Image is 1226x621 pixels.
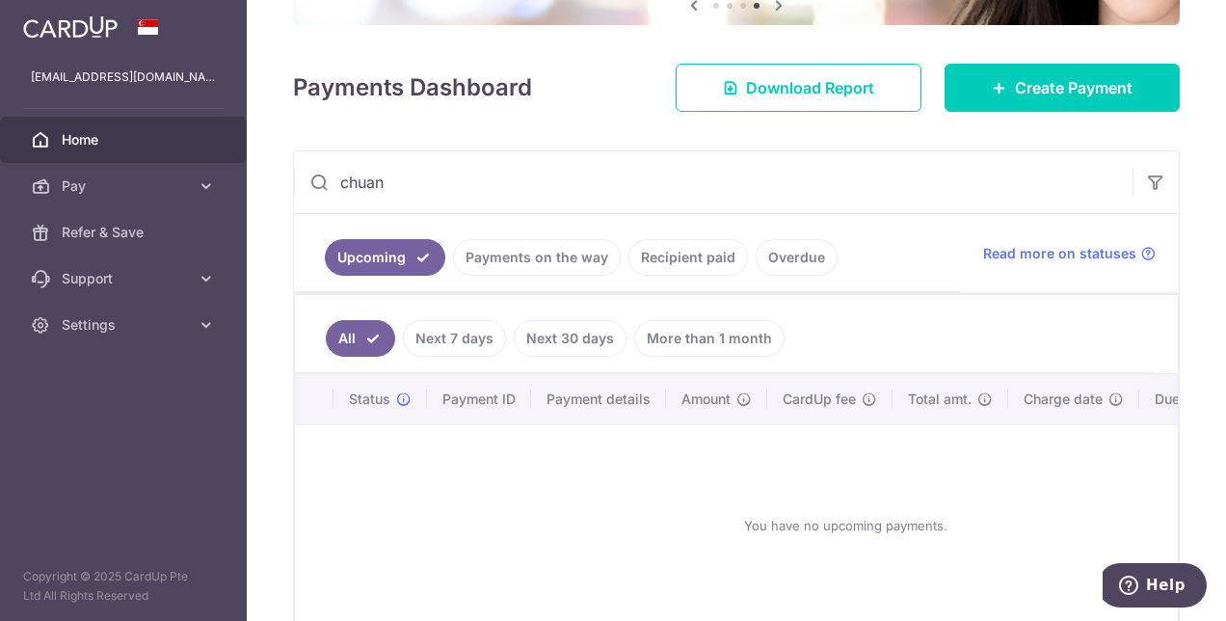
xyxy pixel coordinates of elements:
a: Recipient paid [628,239,748,276]
span: Charge date [1024,390,1103,409]
a: Read more on statuses [983,244,1156,263]
h4: Payments Dashboard [293,70,532,105]
a: More than 1 month [634,320,785,357]
a: Create Payment [945,64,1180,112]
span: Amount [681,390,731,409]
span: Pay [62,176,189,196]
span: Status [349,390,390,409]
a: Upcoming [325,239,445,276]
a: Overdue [756,239,838,276]
span: Refer & Save [62,223,189,242]
img: CardUp [23,15,118,39]
a: Next 7 days [403,320,506,357]
input: Search by recipient name, payment id or reference [294,151,1133,213]
a: Payments on the way [453,239,621,276]
a: Download Report [676,64,921,112]
iframe: Opens a widget where you can find more information [1103,563,1207,611]
a: Next 30 days [514,320,626,357]
span: CardUp fee [783,390,856,409]
p: [EMAIL_ADDRESS][DOMAIN_NAME] [31,67,216,87]
span: Read more on statuses [983,244,1136,263]
span: Total amt. [908,390,972,409]
span: Support [62,269,189,288]
span: Due date [1155,390,1213,409]
span: Create Payment [1015,76,1133,99]
th: Payment ID [427,374,531,424]
th: Payment details [531,374,666,424]
a: All [326,320,395,357]
span: Download Report [746,76,874,99]
span: Home [62,130,189,149]
span: Settings [62,315,189,335]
